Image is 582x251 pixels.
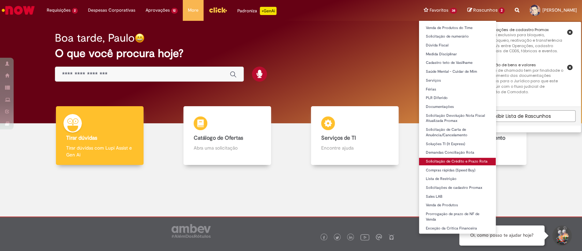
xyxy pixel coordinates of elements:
h2: Boa tarde, Paulo [55,32,135,44]
p: Tirar dúvidas com Lupi Assist e Gen Ai [66,144,133,158]
img: ServiceNow [1,3,36,17]
a: Serviços de TI Encontre ajuda [291,106,419,165]
div: Recuperação de bens e valores [474,62,564,68]
p: Encontre ajuda [321,144,388,151]
span: 12 [171,8,178,14]
a: Demandas Conciliação Rota [419,149,496,156]
img: logo_footer_linkedin.png [349,236,353,240]
a: Solicitação de numerário [419,33,496,40]
a: Férias [419,86,496,93]
a: Prorrogação de prazo de NF de Venda [419,210,496,223]
b: Catálogo de Ofertas [194,135,243,141]
span: [PERSON_NAME] [542,7,577,13]
p: Oferta exclusiva para bloqueio, desbloqueio, reativação e transferência de PDVs entre Operações, ... [484,32,564,54]
p: +GenAi [260,7,277,15]
a: Solicitações de cadastro Promax [419,184,496,192]
span: More [188,7,198,14]
img: logo_footer_workplace.png [376,234,382,240]
a: Solicitações de cadastro Promax [468,27,564,58]
a: Lista de Restrição [419,175,496,183]
span: 2 [72,8,78,14]
img: click_logo_yellow_360x200.png [209,5,227,15]
a: PLR Diferido [419,94,496,102]
a: Rascunhos [467,7,505,14]
span: Requisições [47,7,71,14]
img: happy-face.png [135,33,145,43]
a: Tirar dúvidas Tirar dúvidas com Lupi Assist e Gen Ai [36,106,163,165]
img: logo_footer_ambev_rotulo_gray.png [171,224,211,238]
a: Solicitação de Crédito e Prazo Rota [419,158,496,165]
a: Exibir Lista de Rascunhos [468,110,576,122]
a: Cadastro teto de Vasilhame [419,59,496,67]
img: logo_footer_facebook.png [322,236,326,239]
div: Solicitações de cadastro Promax [484,27,564,33]
img: logo_footer_naosei.png [388,234,394,240]
span: Favoritos [430,7,448,14]
div: Padroniza [237,7,277,15]
a: Soluções TI (It Express) [419,140,496,148]
a: Sales LAB [419,193,496,200]
a: Medida Disciplinar [419,51,496,58]
a: Exceção da Crítica Financeira [419,225,496,232]
a: Serviços [419,77,496,84]
a: Solicitação Devolução Nota Fiscal Atualizada Promax [419,112,496,125]
p: Abra uma solicitação [194,144,261,151]
a: Saúde Mental - Cuidar de Mim [419,68,496,75]
span: Despesas Corporativas [88,7,135,14]
p: Essa oferta de chamado tem por finalidade o encaminhamento das documentações necessárias para o J... [474,68,564,95]
button: Iniciar Conversa de Suporte [551,225,572,246]
a: Catálogo de Ofertas Abra uma solicitação [163,106,291,165]
b: Tirar dúvidas [66,135,97,141]
a: Venda de Produtos do Time [419,24,496,32]
div: Oi, como posso te ajudar hoje? [459,225,544,246]
a: Compras rápidas (Speed Buy) [419,167,496,174]
a: Venda de Produtos [419,201,496,209]
span: 38 [450,8,457,14]
ul: Favoritos [419,20,496,234]
span: Aprovações [146,7,170,14]
span: 2 [498,8,505,14]
a: Dúvida Fiscal [419,42,496,49]
h2: O que você procura hoje? [55,47,527,59]
a: Recuperação de bens e valores [468,62,564,98]
a: Documentações [419,103,496,111]
span: Rascunhos [473,7,497,13]
img: logo_footer_youtube.png [360,233,369,241]
b: Serviços de TI [321,135,356,141]
a: Solicitação de Carta de Anuência/Cancelamento [419,126,496,139]
img: logo_footer_twitter.png [335,236,339,239]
